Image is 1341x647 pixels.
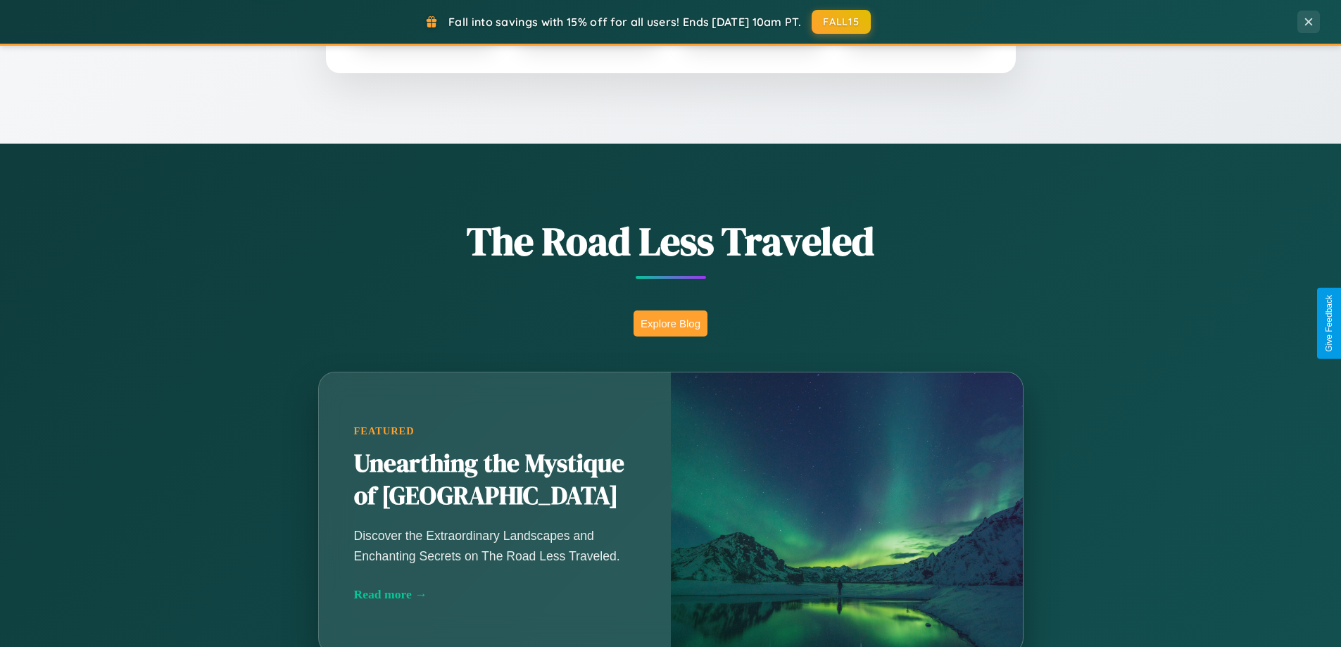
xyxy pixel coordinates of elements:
span: Fall into savings with 15% off for all users! Ends [DATE] 10am PT. [448,15,801,29]
button: FALL15 [812,10,871,34]
button: Explore Blog [634,310,707,337]
div: Featured [354,425,636,437]
div: Read more → [354,587,636,602]
div: Give Feedback [1324,295,1334,352]
h2: Unearthing the Mystique of [GEOGRAPHIC_DATA] [354,448,636,513]
p: Discover the Extraordinary Landscapes and Enchanting Secrets on The Road Less Traveled. [354,526,636,565]
h1: The Road Less Traveled [248,214,1093,268]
